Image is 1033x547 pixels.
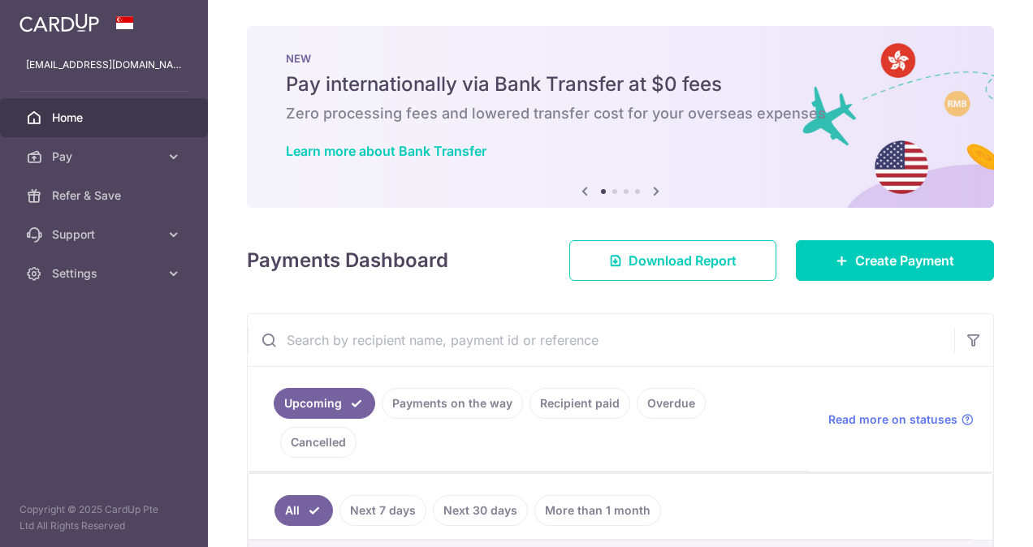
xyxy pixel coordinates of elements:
h6: Zero processing fees and lowered transfer cost for your overseas expenses [286,104,955,123]
span: Support [52,226,159,243]
a: Payments on the way [382,388,523,419]
a: More than 1 month [534,495,661,526]
a: Create Payment [796,240,994,281]
span: Settings [52,265,159,282]
img: CardUp [19,13,99,32]
input: Search by recipient name, payment id or reference [248,314,954,366]
span: Download Report [629,251,737,270]
h5: Pay internationally via Bank Transfer at $0 fees [286,71,955,97]
img: Bank transfer banner [247,26,994,208]
span: Refer & Save [52,187,159,204]
span: Read more on statuses [828,411,957,428]
span: Pay [52,149,159,165]
p: [EMAIL_ADDRESS][DOMAIN_NAME] [26,57,182,73]
a: Read more on statuses [828,411,974,428]
a: All [274,495,333,526]
a: Recipient paid [529,388,630,419]
a: Next 30 days [433,495,528,526]
a: Upcoming [274,388,375,419]
a: Cancelled [280,427,357,458]
a: Download Report [569,240,776,281]
a: Overdue [637,388,706,419]
span: Create Payment [855,251,954,270]
a: Learn more about Bank Transfer [286,143,486,159]
h4: Payments Dashboard [247,246,448,275]
span: Home [52,110,159,126]
p: NEW [286,52,955,65]
span: Help [37,11,70,26]
a: Next 7 days [339,495,426,526]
